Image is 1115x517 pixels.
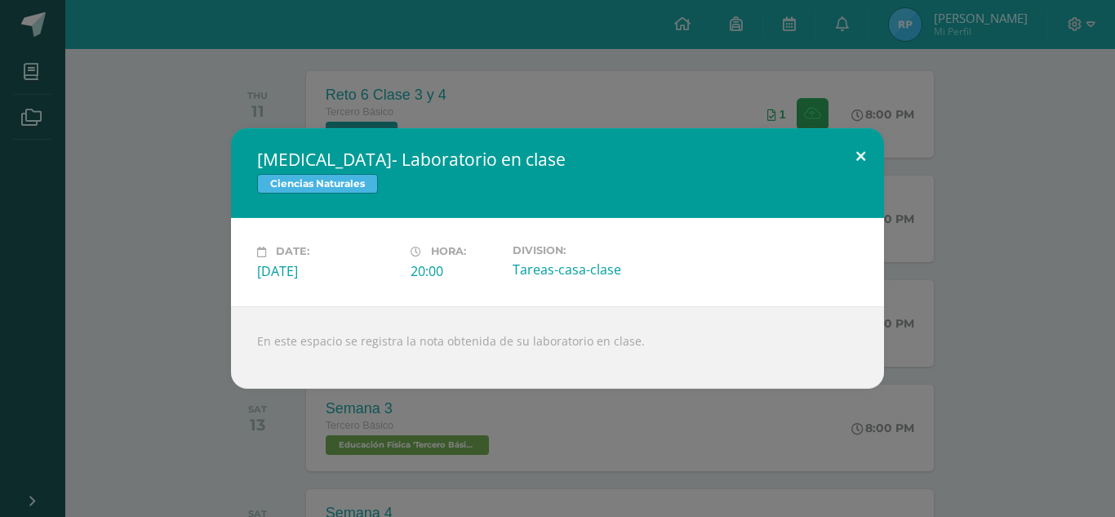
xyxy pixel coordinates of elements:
div: 20:00 [411,262,500,280]
div: En este espacio se registra la nota obtenida de su laboratorio en clase. [231,306,884,389]
button: Close (Esc) [837,128,884,184]
span: Date: [276,246,309,258]
div: Tareas-casa-clase [513,261,653,279]
div: [DATE] [257,262,398,280]
label: Division: [513,244,653,256]
span: Ciencias Naturales [257,174,378,194]
h2: [MEDICAL_DATA]- Laboratorio en clase [257,148,858,171]
span: Hora: [431,246,466,258]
